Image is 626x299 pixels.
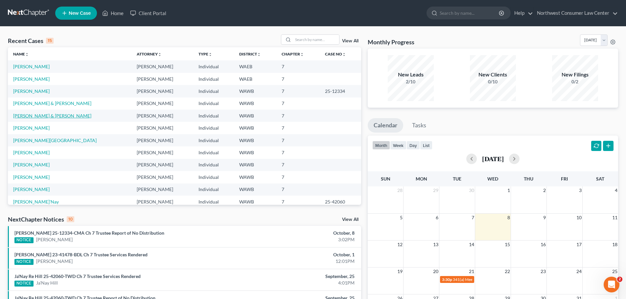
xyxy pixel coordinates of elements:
span: 2 [617,277,622,282]
div: 12:01PM [245,258,355,265]
span: 12 [397,241,403,248]
td: [PERSON_NAME] [131,73,193,85]
div: October, 1 [245,251,355,258]
a: [PERSON_NAME] [13,88,50,94]
span: 13 [432,241,439,248]
td: [PERSON_NAME] [131,183,193,196]
span: Mon [416,176,427,182]
td: WAWB [234,134,276,146]
a: [PERSON_NAME] [36,236,73,243]
button: month [372,141,390,150]
td: 7 [276,159,320,171]
span: 7 [471,214,475,222]
span: Thu [524,176,533,182]
a: [PERSON_NAME] & [PERSON_NAME] [13,100,91,106]
td: Individual [193,85,234,97]
a: [PERSON_NAME] [13,125,50,131]
td: 25-12334 [320,85,361,97]
div: October, 8 [245,230,355,236]
span: Tue [453,176,461,182]
input: Search by name... [293,35,339,44]
td: Individual [193,110,234,122]
td: [PERSON_NAME] [131,60,193,73]
a: [PERSON_NAME] & [PERSON_NAME] [13,113,91,118]
a: Home [99,7,127,19]
a: Help [511,7,533,19]
td: [PERSON_NAME] [131,146,193,159]
span: 21 [468,267,475,275]
td: 7 [276,171,320,183]
td: 7 [276,110,320,122]
i: unfold_more [158,53,162,56]
td: Individual [193,134,234,146]
span: Fri [561,176,568,182]
td: WAWB [234,97,276,110]
td: 7 [276,183,320,196]
td: WAWB [234,122,276,134]
td: 7 [276,134,320,146]
div: September, 25 [245,273,355,280]
a: [PERSON_NAME] 23-41478-BDL Ch 7 Trustee Services Rendered [14,252,148,257]
td: WAEB [234,73,276,85]
a: Typeunfold_more [198,52,212,56]
div: NextChapter Notices [8,215,74,223]
span: 28 [397,186,403,194]
a: View All [342,217,359,222]
a: Client Portal [127,7,170,19]
span: 3 [578,186,582,194]
a: Calendar [368,118,403,133]
td: 7 [276,97,320,110]
td: Individual [193,60,234,73]
span: 14 [468,241,475,248]
span: 25 [612,267,618,275]
td: [PERSON_NAME] [131,134,193,146]
a: Tasks [406,118,432,133]
span: 30 [468,186,475,194]
span: 9 [543,214,546,222]
td: Individual [193,122,234,134]
input: Search by name... [440,7,500,19]
div: New Clients [470,71,516,78]
a: [PERSON_NAME] [13,174,50,180]
a: Nameunfold_more [13,52,29,56]
span: 3:30p [442,277,452,282]
i: unfold_more [342,53,346,56]
div: 2/10 [388,78,434,85]
span: 11 [612,214,618,222]
a: Ja'Nay Hill [36,280,58,286]
button: list [420,141,432,150]
td: 7 [276,85,320,97]
i: unfold_more [25,53,29,56]
td: 7 [276,146,320,159]
td: Individual [193,97,234,110]
td: 7 [276,73,320,85]
div: 15 [46,38,54,44]
td: Individual [193,73,234,85]
td: [PERSON_NAME] [131,159,193,171]
span: 18 [612,241,618,248]
span: 22 [504,267,511,275]
td: Individual [193,146,234,159]
div: 0/2 [552,78,598,85]
span: 2 [543,186,546,194]
td: 7 [276,122,320,134]
td: WAEB [234,60,276,73]
a: [PERSON_NAME][GEOGRAPHIC_DATA] [13,138,97,143]
a: Northwest Consumer Law Center [534,7,618,19]
a: [PERSON_NAME] 25-12334-CMA Ch 7 Trustee Report of No Distribution [14,230,164,236]
td: Individual [193,183,234,196]
span: 23 [540,267,546,275]
td: WAWB [234,146,276,159]
span: 19 [397,267,403,275]
span: 341(a) Meeting for [GEOGRAPHIC_DATA] [453,277,525,282]
a: Ja'Nay Re Hill 25-42060-TWD Ch 7 Trustee Services Rendered [14,273,141,279]
span: 1 [507,186,511,194]
span: Wed [487,176,498,182]
span: Sat [596,176,604,182]
div: New Filings [552,71,598,78]
a: [PERSON_NAME] [13,150,50,155]
iframe: Intercom live chat [604,277,619,292]
h2: [DATE] [482,155,504,162]
td: [PERSON_NAME] [131,110,193,122]
button: week [390,141,406,150]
